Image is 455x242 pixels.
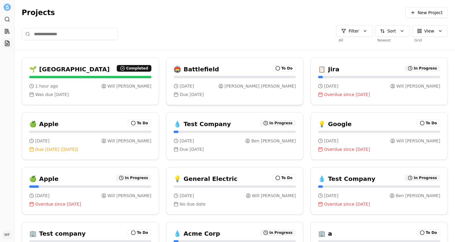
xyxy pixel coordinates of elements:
[318,229,326,238] span: 🏢
[416,229,440,236] div: To Do
[404,175,440,181] div: In Progress
[180,138,194,144] span: [DATE]
[116,175,151,181] div: In Progress
[180,193,194,199] span: [DATE]
[29,120,37,128] span: 🍏
[328,65,339,73] h3: Jira
[184,229,220,238] h3: Acme Corp
[180,92,204,98] span: Due [DATE]
[396,138,440,144] span: Will [PERSON_NAME]
[224,83,296,89] span: [PERSON_NAME] [PERSON_NAME]
[328,175,375,183] h3: Test Company
[375,25,410,37] button: Sort
[166,167,303,215] a: 💡General ElectricTo Do[DATE]Will [PERSON_NAME]No due date
[174,120,181,128] span: 💧
[412,25,448,37] button: View
[324,146,370,152] span: Overdue since [DATE]
[396,83,440,89] span: Will [PERSON_NAME]
[29,65,37,73] span: 🌱
[324,201,370,207] span: Overdue since [DATE]
[272,175,296,181] div: To Do
[328,229,332,238] h3: a
[35,83,58,89] span: 1 hour ago
[412,38,422,43] span: Grid
[35,138,49,144] span: [DATE]
[35,201,81,207] span: Overdue since [DATE]
[128,229,151,236] div: To Do
[396,193,440,199] span: Ben [PERSON_NAME]
[35,92,69,98] span: Was due [DATE]
[324,138,338,144] span: [DATE]
[22,167,159,215] a: 🍏AppleIn Progress[DATE]Will [PERSON_NAME]Overdue since [DATE]
[107,138,151,144] span: Will [PERSON_NAME]
[387,28,396,34] span: Sort
[260,229,296,236] div: In Progress
[39,65,110,73] h3: [GEOGRAPHIC_DATA]
[324,83,338,89] span: [DATE]
[29,229,37,238] span: 🏢
[174,175,181,183] span: 💡
[405,7,448,18] button: New Project
[166,57,303,105] a: 🏟BattlefieldTo Do[DATE][PERSON_NAME] [PERSON_NAME]Due [DATE]
[22,57,159,105] a: 🌱[GEOGRAPHIC_DATA]Completed1 hour agoWill [PERSON_NAME]Was due [DATE]
[29,175,37,183] span: 🍏
[180,146,204,152] span: Due [DATE]
[318,65,326,73] span: 📋
[418,10,443,16] span: New Project
[336,25,373,37] button: Filter
[39,120,59,128] h3: Apple
[39,175,59,183] h3: Apple
[318,120,326,128] span: 💡
[22,8,55,17] span: Projects
[404,65,440,72] div: In Progress
[2,26,12,36] a: Library
[174,229,181,238] span: 💧
[252,193,296,199] span: Will [PERSON_NAME]
[184,175,237,183] h3: General Electric
[251,138,296,144] span: Ben [PERSON_NAME]
[260,120,296,126] div: In Progress
[117,65,151,72] div: Completed
[311,167,448,215] a: 💧Test CompanyIn Progress[DATE]Ben [PERSON_NAME]Overdue since [DATE]
[2,39,12,48] a: Projects
[348,28,359,34] span: Filter
[22,112,159,160] a: 🍏AppleTo Do[DATE]Will [PERSON_NAME]Due [DATE] ([DATE])
[35,193,49,199] span: [DATE]
[180,83,194,89] span: [DATE]
[336,38,343,43] span: All
[424,28,434,34] span: View
[416,120,440,126] div: To Do
[39,229,86,238] h3: Test company
[311,57,448,105] a: 📋JiraIn Progress[DATE]Will [PERSON_NAME]Overdue since [DATE]
[4,4,11,11] img: Settle
[35,146,78,152] span: Due [DATE] ([DATE])
[166,112,303,160] a: 💧Test CompanyIn Progress[DATE]Ben [PERSON_NAME]Due [DATE]
[324,193,338,199] span: [DATE]
[2,14,12,24] a: Search
[375,38,391,43] span: Newest
[328,120,352,128] h3: Google
[180,201,206,207] span: No due date
[2,230,12,240] button: WF
[174,65,181,73] span: 🏟
[311,112,448,160] a: 💡GoogleTo Do[DATE]Will [PERSON_NAME]Overdue since [DATE]
[107,83,151,89] span: Will [PERSON_NAME]
[128,120,151,126] div: To Do
[272,65,296,72] div: To Do
[324,92,370,98] span: Overdue since [DATE]
[184,120,231,128] h3: Test Company
[2,2,12,12] button: Settle
[184,65,219,73] h3: Battlefield
[107,193,151,199] span: Will [PERSON_NAME]
[318,175,326,183] span: 💧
